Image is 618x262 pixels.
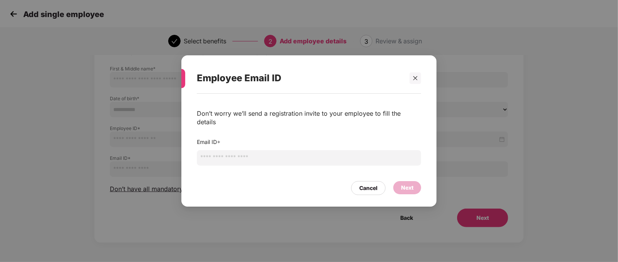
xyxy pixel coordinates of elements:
[413,75,418,81] span: close
[401,183,413,192] div: Next
[197,139,220,145] label: Email ID
[197,63,403,93] div: Employee Email ID
[197,109,421,126] div: Don’t worry we’ll send a registration invite to your employee to fill the details
[359,184,377,192] div: Cancel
